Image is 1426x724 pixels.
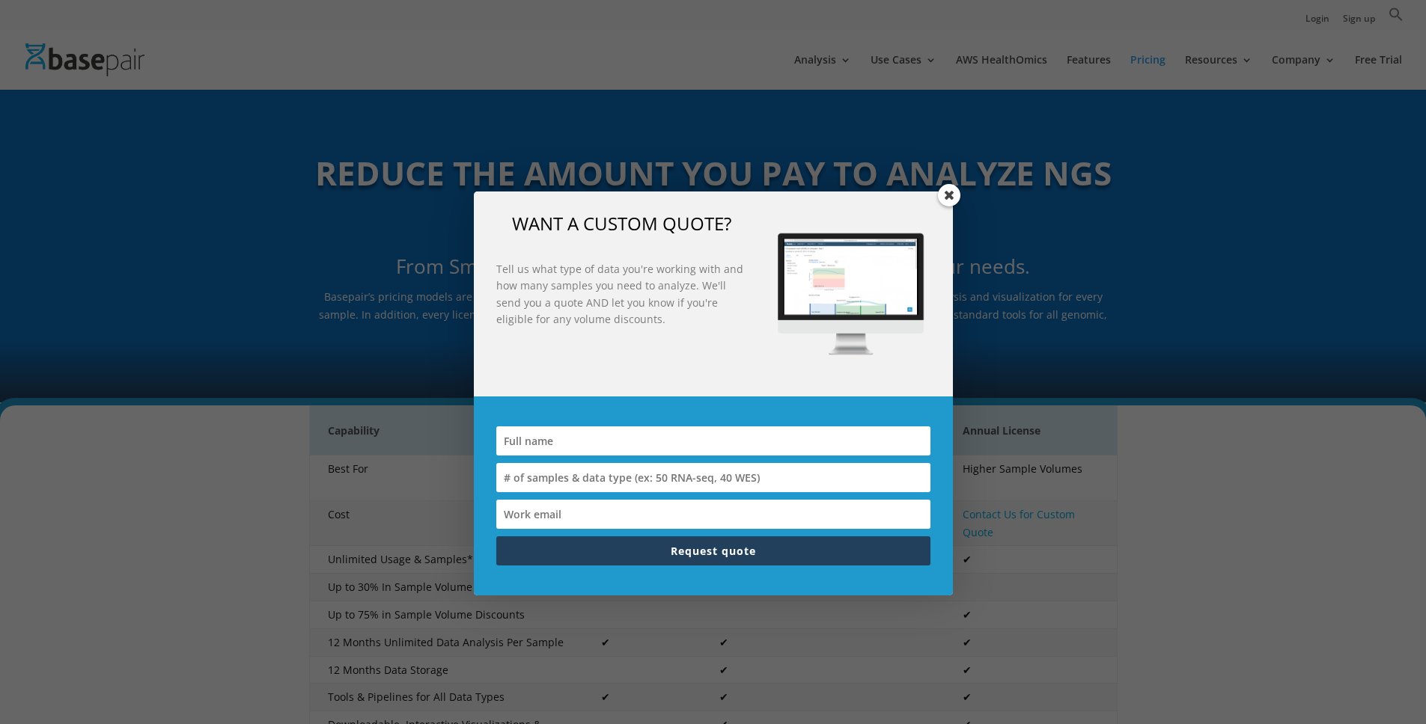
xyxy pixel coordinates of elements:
[496,426,930,455] input: Full name
[496,500,930,529] input: Work email
[496,536,930,565] button: Request quote
[671,544,756,558] span: Request quote
[512,211,731,236] span: WANT A CUSTOM QUOTE?
[496,262,743,326] strong: Tell us what type of data you're working with and how many samples you need to analyze. We'll sen...
[1351,649,1408,706] iframe: Drift Widget Chat Controller
[496,463,930,492] input: # of samples & data type (ex: 50 RNA-seq, 40 WES)
[1118,397,1417,658] iframe: Drift Widget Chat Window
